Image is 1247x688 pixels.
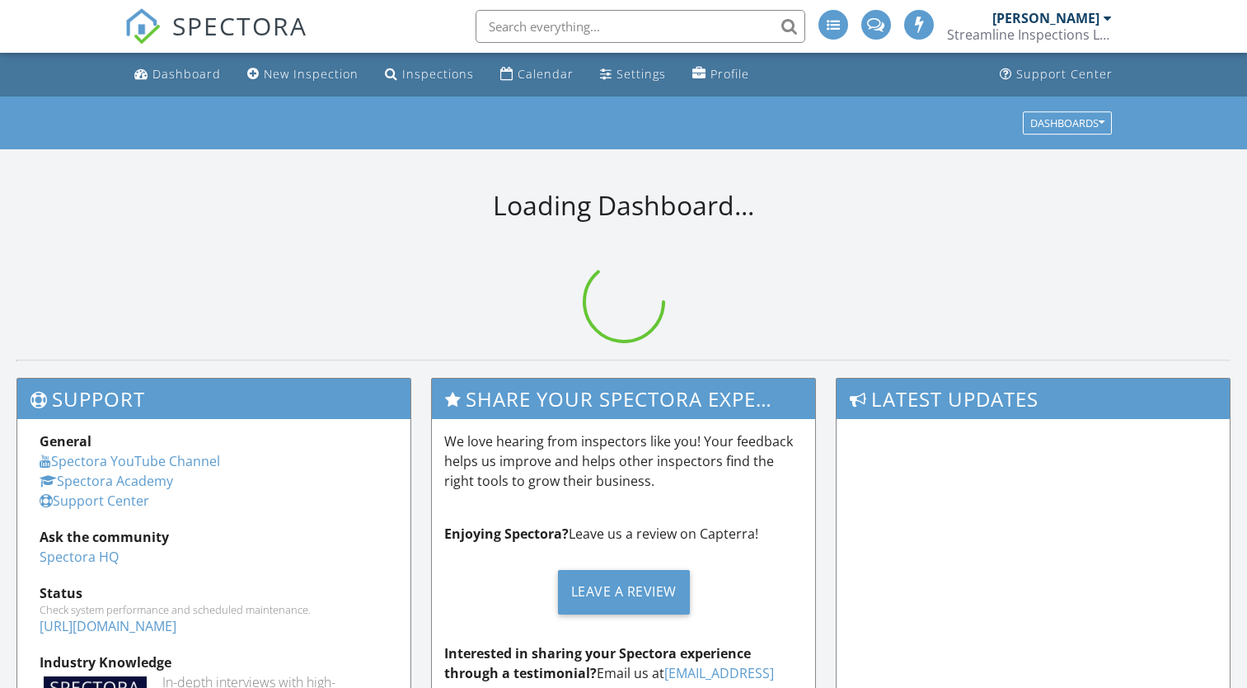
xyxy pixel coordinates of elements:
div: Calendar [518,66,574,82]
div: Industry Knowledge [40,653,388,672]
a: Support Center [40,492,149,510]
div: Status [40,583,388,603]
p: Leave us a review on Capterra! [444,524,803,544]
button: Dashboards [1023,111,1112,134]
h3: Support [17,379,410,419]
div: Check system performance and scheduled maintenance. [40,603,388,616]
div: Profile [710,66,749,82]
a: Support Center [993,59,1119,90]
a: Spectora HQ [40,548,119,566]
h3: Latest Updates [837,379,1230,419]
a: [URL][DOMAIN_NAME] [40,617,176,635]
div: Streamline Inspections LLC [947,26,1112,43]
div: [PERSON_NAME] [992,10,1099,26]
div: Ask the community [40,527,388,547]
p: We love hearing from inspectors like you! Your feedback helps us improve and helps other inspecto... [444,431,803,491]
a: Spectora YouTube Channel [40,452,220,470]
a: Calendar [494,59,580,90]
a: Profile [686,59,756,90]
div: Support Center [1016,66,1113,82]
a: Settings [593,59,673,90]
div: Leave a Review [558,570,690,615]
a: Inspections [378,59,481,90]
a: Spectora Academy [40,472,173,490]
a: Leave a Review [444,557,803,627]
img: The Best Home Inspection Software - Spectora [124,8,161,45]
strong: Enjoying Spectora? [444,525,569,543]
div: Inspections [402,66,474,82]
a: SPECTORA [124,22,307,57]
a: Dashboard [128,59,227,90]
div: Dashboard [152,66,221,82]
input: Search everything... [476,10,805,43]
strong: Interested in sharing your Spectora experience through a testimonial? [444,644,751,682]
h3: Share Your Spectora Experience [432,379,815,419]
strong: General [40,432,91,450]
div: New Inspection [264,66,359,82]
div: Settings [616,66,666,82]
div: Dashboards [1030,117,1104,129]
a: New Inspection [241,59,365,90]
span: SPECTORA [172,8,307,43]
